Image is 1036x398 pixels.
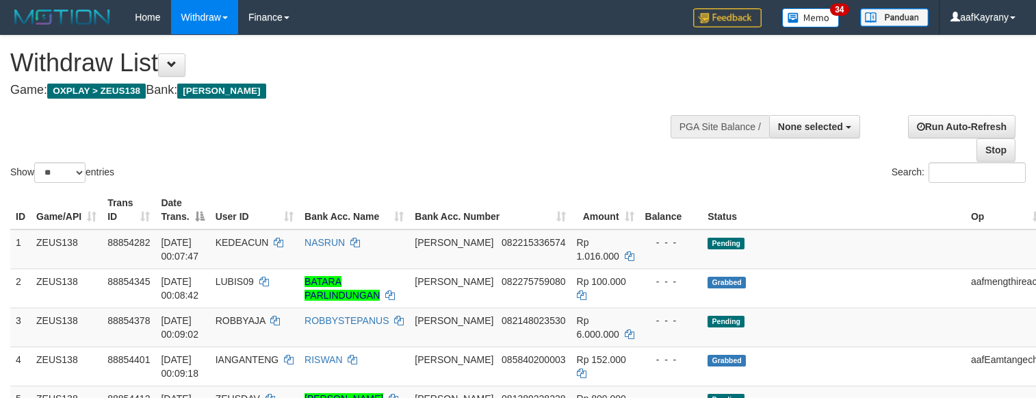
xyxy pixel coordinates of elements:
[929,162,1026,183] input: Search:
[47,84,146,99] span: OXPLAY > ZEUS138
[708,238,744,249] span: Pending
[305,354,342,365] a: RISWAN
[107,237,150,248] span: 88854282
[10,229,31,269] td: 1
[708,355,746,366] span: Grabbed
[10,347,31,386] td: 4
[645,353,697,366] div: - - -
[693,8,762,27] img: Feedback.jpg
[645,236,697,249] div: - - -
[161,315,198,340] span: [DATE] 00:09:02
[769,115,860,138] button: None selected
[415,237,493,248] span: [PERSON_NAME]
[645,314,697,327] div: - - -
[10,49,677,77] h1: Withdraw List
[31,190,102,229] th: Game/API: activate to sort column ascending
[976,138,1015,162] a: Stop
[645,275,697,288] div: - - -
[778,121,843,132] span: None selected
[161,354,198,379] span: [DATE] 00:09:18
[708,277,746,288] span: Grabbed
[210,190,299,229] th: User ID: activate to sort column ascending
[10,308,31,347] td: 3
[31,229,102,269] td: ZEUS138
[31,269,102,308] td: ZEUS138
[161,237,198,262] span: [DATE] 00:07:47
[892,162,1026,183] label: Search:
[415,276,493,287] span: [PERSON_NAME]
[671,115,769,138] div: PGA Site Balance /
[102,190,155,229] th: Trans ID: activate to sort column ascending
[415,315,493,326] span: [PERSON_NAME]
[216,315,266,326] span: ROBBYAJA
[107,354,150,365] span: 88854401
[155,190,209,229] th: Date Trans.: activate to sort column descending
[216,354,279,365] span: IANGANTENG
[702,190,966,229] th: Status
[305,276,380,301] a: BATARA PARLINDUNGAN
[502,315,565,326] span: Copy 082148023530 to clipboard
[10,84,677,97] h4: Game: Bank:
[10,269,31,308] td: 2
[216,237,269,248] span: KEDEACUN
[10,162,114,183] label: Show entries
[860,8,929,27] img: panduan.png
[305,315,389,326] a: ROBBYSTEPANUS
[305,237,345,248] a: NASRUN
[577,354,626,365] span: Rp 152.000
[107,315,150,326] span: 88854378
[782,8,840,27] img: Button%20Memo.svg
[640,190,703,229] th: Balance
[299,190,409,229] th: Bank Acc. Name: activate to sort column ascending
[31,347,102,386] td: ZEUS138
[107,276,150,287] span: 88854345
[502,237,565,248] span: Copy 082215336574 to clipboard
[216,276,254,287] span: LUBIS09
[708,316,744,327] span: Pending
[409,190,571,229] th: Bank Acc. Number: activate to sort column ascending
[577,237,619,262] span: Rp 1.016.000
[177,84,266,99] span: [PERSON_NAME]
[908,115,1015,138] a: Run Auto-Refresh
[571,190,640,229] th: Amount: activate to sort column ascending
[830,3,849,16] span: 34
[161,276,198,301] span: [DATE] 00:08:42
[577,276,626,287] span: Rp 100.000
[10,190,31,229] th: ID
[31,308,102,347] td: ZEUS138
[34,162,86,183] select: Showentries
[502,276,565,287] span: Copy 082275759080 to clipboard
[415,354,493,365] span: [PERSON_NAME]
[10,7,114,27] img: MOTION_logo.png
[502,354,565,365] span: Copy 085840200003 to clipboard
[577,315,619,340] span: Rp 6.000.000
